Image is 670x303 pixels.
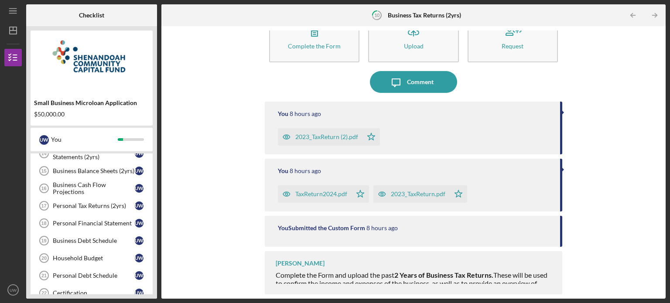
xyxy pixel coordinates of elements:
div: U W [135,236,144,245]
strong: 2 Years of Business Tax Returns. [394,271,493,279]
tspan: 18 [41,221,46,226]
div: U W [135,219,144,228]
div: U W [39,135,49,145]
a: 15Business Balance Sheets (2yrs)UW [35,162,148,180]
div: Personal Debt Schedule [53,272,135,279]
a: 20Household BudgetUW [35,249,148,267]
div: 2023_TaxReturn.pdf [391,191,445,197]
div: U W [135,254,144,262]
a: 17Personal Tax Returns (2yrs)UW [35,197,148,214]
div: Comment [407,71,434,93]
div: U W [135,271,144,280]
tspan: 22 [41,290,47,296]
a: 16Business Cash Flow ProjectionsUW [35,180,148,197]
span: Complete the Form and upload the past These will be used to confirm the income and expenses of th... [276,271,547,295]
text: UW [10,288,17,293]
div: Small Business Microloan Application [34,99,149,106]
button: Comment [370,71,457,93]
tspan: 19 [41,238,46,243]
button: 2023_TaxReturn (2).pdf [278,128,380,146]
tspan: 15 [41,168,46,174]
time: 2025-09-18 13:05 [290,167,321,174]
button: 2023_TaxReturn.pdf [373,185,467,203]
div: U W [135,167,144,175]
a: 21Personal Debt ScheduleUW [35,267,148,284]
tspan: 21 [41,273,47,278]
div: Personal Tax Returns (2yrs) [53,202,135,209]
div: U W [135,289,144,297]
div: TaxReturn2024.pdf [295,191,347,197]
button: UW [4,281,22,299]
img: Product logo [31,35,153,87]
div: Certification [53,289,135,296]
tspan: 16 [41,186,46,191]
tspan: 14 [41,151,47,156]
tspan: 20 [41,255,47,261]
div: You [278,110,288,117]
a: 19Business Debt ScheduleUW [35,232,148,249]
div: U W [135,201,144,210]
div: You Submitted the Custom Form [278,225,365,232]
div: U W [135,149,144,158]
a: 22CertificationUW [35,284,148,302]
div: U W [135,184,144,193]
div: Business Balance Sheets (2yrs) [53,167,135,174]
tspan: 17 [41,203,46,208]
a: 14Business Profit and Loss Statements (2yrs)UW [35,145,148,162]
div: You [278,167,288,174]
b: Checklist [79,12,104,19]
button: TaxReturn2024.pdf [278,185,369,203]
button: Request [468,12,558,62]
time: 2025-09-18 13:07 [290,110,321,117]
div: Complete the Form [288,43,341,49]
div: Household Budget [53,255,135,262]
button: Upload [368,12,458,62]
div: You [51,132,118,147]
a: 18Personal Financial StatementUW [35,214,148,232]
div: $50,000.00 [34,111,149,118]
b: Business Tax Returns (2yrs) [388,12,461,19]
div: Upload [404,43,424,49]
div: Business Debt Schedule [53,237,135,244]
div: Business Profit and Loss Statements (2yrs) [53,146,135,160]
div: Business Cash Flow Projections [53,181,135,195]
div: 2023_TaxReturn (2).pdf [295,133,358,140]
div: Personal Financial Statement [53,220,135,227]
tspan: 10 [374,12,379,18]
div: [PERSON_NAME] [276,260,325,267]
button: Complete the Form [269,12,359,62]
div: Request [502,43,523,49]
time: 2025-09-18 13:03 [366,225,398,232]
